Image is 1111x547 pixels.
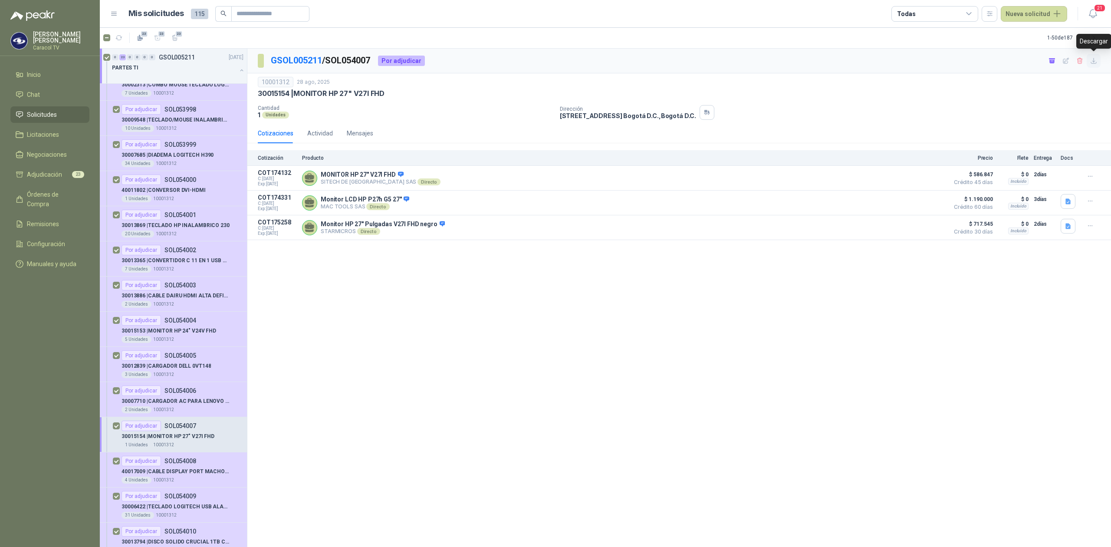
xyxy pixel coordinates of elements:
p: 30015154 | MONITOR HP 27" V27I FHD [258,89,385,98]
div: Por adjudicar [122,280,161,290]
p: 1 [258,111,260,119]
p: 3 días [1034,194,1055,204]
p: SOL054005 [164,353,196,359]
p: 2 días [1034,169,1055,180]
div: Incluido [1008,178,1029,185]
p: PARTES TI [112,64,138,72]
p: SOL054003 [164,282,196,288]
p: 30013886 | CABLE DAIRU HDMI ALTA DEFINICIÓN 4K 2M [122,292,230,300]
span: C: [DATE] [258,201,297,206]
p: 30009548 | TECLADO/MOUSE INALAMBRICO LOGITECH MK270 [122,116,230,124]
div: Por adjudicar [122,350,161,361]
div: 1 - 50 de 187 [1047,31,1101,45]
div: Mensajes [347,129,373,138]
p: 30013794 | DISCO SOLIDO CRUCIAL 1TB CT1000P3PSSD [122,538,230,546]
div: Por adjudicar [122,210,161,220]
span: Chat [27,90,40,99]
div: 5 Unidades [122,336,151,343]
p: 10001312 [153,406,174,413]
a: Por adjudicarSOL05400840017009 |CABLE DISPLAY PORT MACHO A HDMI MACHO4 Unidades10001312 [100,452,247,488]
a: Chat [10,86,89,103]
div: Por adjudicar [122,386,161,396]
p: COT174331 [258,194,297,201]
div: 0 [112,54,118,60]
p: Cantidad [258,105,553,111]
p: 40017009 | CABLE DISPLAY PORT MACHO A HDMI MACHO [122,468,230,476]
div: Por adjudicar [122,245,161,255]
p: 30007685 | DIADEMA LOGITECH H390 [122,151,214,159]
span: Inicio [27,70,41,79]
p: 10001312 [153,301,174,308]
div: Incluido [1008,203,1029,210]
p: SOL054006 [164,388,196,394]
p: 10001312 [153,442,174,448]
div: Todas [897,9,915,19]
h1: Mis solicitudes [128,7,184,20]
p: SITECH DE [GEOGRAPHIC_DATA] SAS [321,178,440,185]
span: Crédito 45 días [950,180,993,185]
button: 23 [168,31,182,45]
span: Remisiones [27,219,59,229]
div: Por adjudicar [378,56,425,66]
p: MONITOR HP 27" V27I FHD [321,171,440,179]
p: 10001312 [153,90,174,97]
span: Crédito 60 días [950,204,993,210]
img: Logo peakr [10,10,55,21]
p: 10001312 [156,160,177,167]
a: Remisiones [10,216,89,232]
p: Precio [950,155,993,161]
span: Exp: [DATE] [258,181,297,187]
p: GSOL005211 [159,54,195,60]
a: Por adjudicarSOL05400430015153 |MONITOR HP 24" V24V FHD5 Unidades10001312 [100,312,247,347]
button: 23 [151,31,164,45]
p: 10001312 [153,336,174,343]
p: 30015154 | MONITOR HP 27" V27I FHD [122,432,214,441]
a: Por adjudicarSOL05400230013365 |CONVERTIDOR C 11 EN 1 USB RJ45 XUE7 Unidades10001312 [100,241,247,277]
p: 10001312 [153,477,174,484]
p: $ 0 [998,169,1029,180]
div: 31 Unidades [122,512,154,519]
span: 21 [1094,4,1106,12]
a: Negociaciones [10,146,89,163]
p: [DATE] [229,53,243,62]
p: 2 días [1034,219,1055,229]
button: 23 [133,31,147,45]
div: 34 Unidades [122,160,154,167]
p: 10001312 [156,231,177,237]
p: 30015153 | MONITOR HP 24" V24V FHD [122,327,216,335]
p: $ 0 [998,219,1029,229]
div: 2 Unidades [122,301,151,308]
span: Adjudicación [27,170,62,179]
div: 2 Unidades [122,406,151,413]
p: COT174132 [258,169,297,176]
div: 1 Unidades [122,195,151,202]
div: 23 [119,54,126,60]
p: Dirección [560,106,696,112]
p: [STREET_ADDRESS] Bogotá D.C. , Bogotá D.C. [560,112,696,119]
a: Órdenes de Compra [10,186,89,212]
div: 10 Unidades [122,125,154,132]
p: Caracol TV [33,45,89,50]
img: Company Logo [11,33,27,49]
div: Directo [417,178,440,185]
div: 7 Unidades [122,90,151,97]
div: Por adjudicar [122,421,161,431]
div: Directo [366,203,389,210]
a: Por adjudicarSOL05400530012839 |CARGADOR DELL 0VT1483 Unidades10001312 [100,347,247,382]
p: SOL054000 [164,177,196,183]
a: Inicio [10,66,89,83]
p: SOL053999 [164,142,196,148]
div: 0 [141,54,148,60]
a: Por adjudicarSOL05399830009548 |TECLADO/MOUSE INALAMBRICO LOGITECH MK27010 Unidades10001312 [100,101,247,136]
p: Producto [302,155,944,161]
span: $ 717.545 [950,219,993,229]
a: Adjudicación23 [10,166,89,183]
a: Por adjudicarSOL05400930006422 |TECLADO LOGITECH USB ALAMBRICO31 Unidades10001312 [100,488,247,523]
a: Por adjudicarSOL05399930007685 |DIADEMA LOGITECH H39034 Unidades10001312 [100,136,247,171]
p: [PERSON_NAME] [PERSON_NAME] [33,31,89,43]
a: Por adjudicarSOL05400730015154 |MONITOR HP 27" V27I FHD1 Unidades10001312 [100,417,247,452]
p: 10001312 [153,371,174,378]
span: Exp: [DATE] [258,206,297,211]
span: 23 [158,30,166,37]
a: Licitaciones [10,126,89,143]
